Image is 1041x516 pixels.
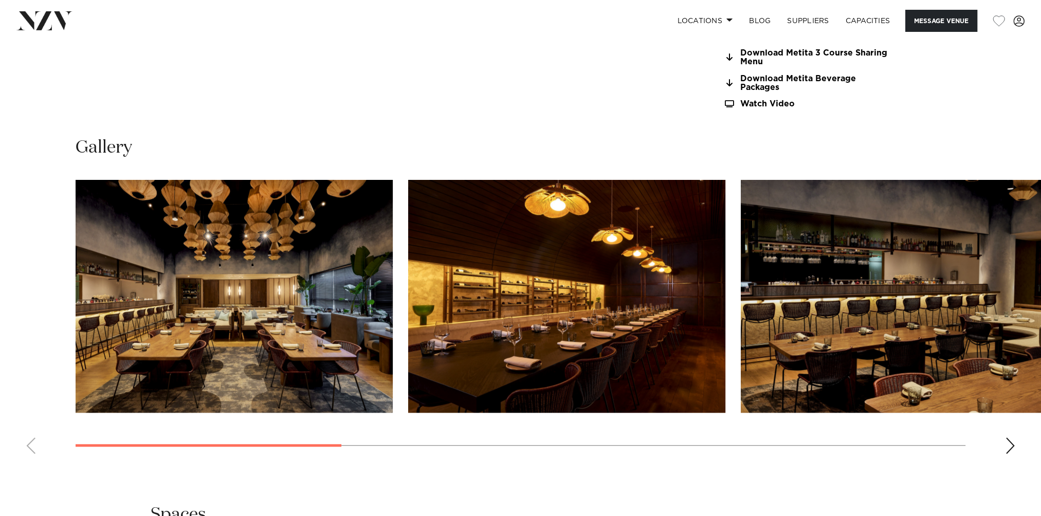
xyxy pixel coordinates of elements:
swiper-slide: 1 / 9 [76,180,393,413]
a: Locations [669,10,741,32]
a: BLOG [741,10,779,32]
a: Download Metita 3 Course Sharing Menu [723,49,891,66]
swiper-slide: 2 / 9 [408,180,725,413]
a: SUPPLIERS [779,10,837,32]
a: Download Metita Beverage Packages [723,75,891,92]
a: Capacities [837,10,899,32]
img: nzv-logo.png [16,11,72,30]
a: Watch Video [723,100,891,108]
button: Message Venue [905,10,977,32]
h2: Gallery [76,136,132,159]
